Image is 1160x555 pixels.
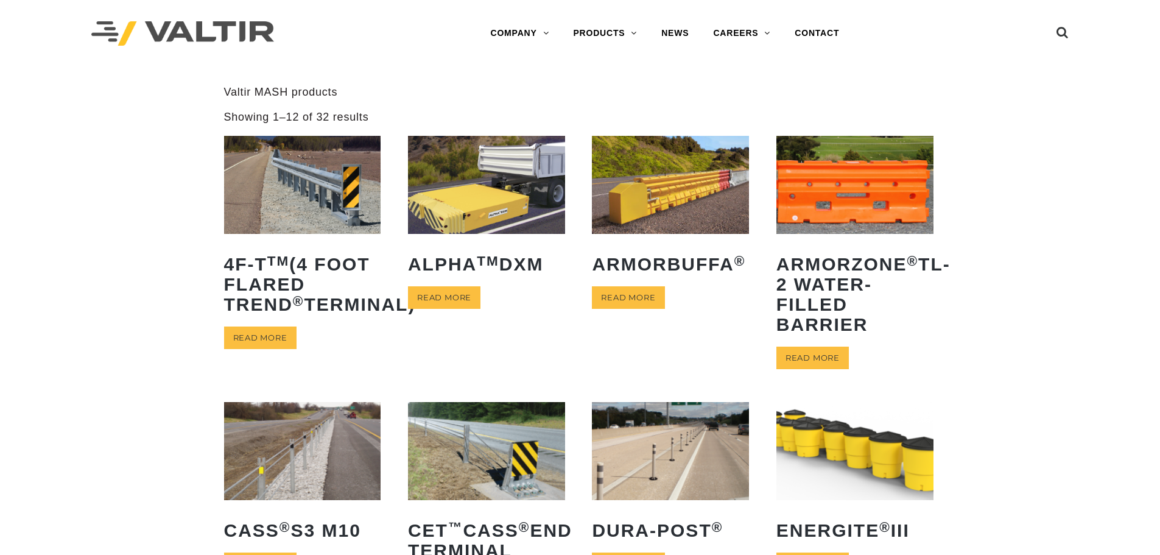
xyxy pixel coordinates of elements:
a: CAREERS [701,21,782,46]
sup: ® [519,520,530,535]
a: CONTACT [782,21,851,46]
a: Read more about “ALPHATM DXM” [408,286,480,309]
h2: ALPHA DXM [408,245,565,283]
p: Showing 1–12 of 32 results [224,110,369,124]
sup: TM [477,253,499,269]
p: Valtir MASH products [224,85,937,99]
sup: ® [279,520,291,535]
a: ENERGITE®III [776,402,933,550]
h2: Dura-Post [592,511,749,550]
sup: ® [734,253,746,269]
a: COMPANY [478,21,561,46]
sup: ® [907,253,918,269]
a: ALPHATMDXM [408,136,565,283]
a: Read more about “ArmorZone® TL-2 Water-Filled Barrier” [776,347,849,369]
sup: ™ [448,520,463,535]
h2: ENERGITE III [776,511,933,550]
h2: CASS S3 M10 [224,511,381,550]
a: Read more about “ArmorBuffa®” [592,286,664,309]
sup: TM [267,253,290,269]
h2: 4F-T (4 Foot Flared TREND Terminal) [224,245,381,323]
a: CASS®S3 M10 [224,402,381,550]
a: Read more about “4F-TTM (4 Foot Flared TREND® Terminal)” [224,327,297,349]
h2: ArmorBuffa [592,245,749,283]
a: NEWS [649,21,701,46]
a: PRODUCTS [561,21,649,46]
a: ArmorBuffa® [592,136,749,283]
a: ArmorZone®TL-2 Water-Filled Barrier [776,136,933,344]
sup: ® [712,520,723,535]
img: Valtir [91,21,274,46]
h2: ArmorZone TL-2 Water-Filled Barrier [776,245,933,344]
sup: ® [879,520,891,535]
a: Dura-Post® [592,402,749,550]
sup: ® [293,294,304,309]
a: 4F-TTM(4 Foot Flared TREND®Terminal) [224,136,381,323]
